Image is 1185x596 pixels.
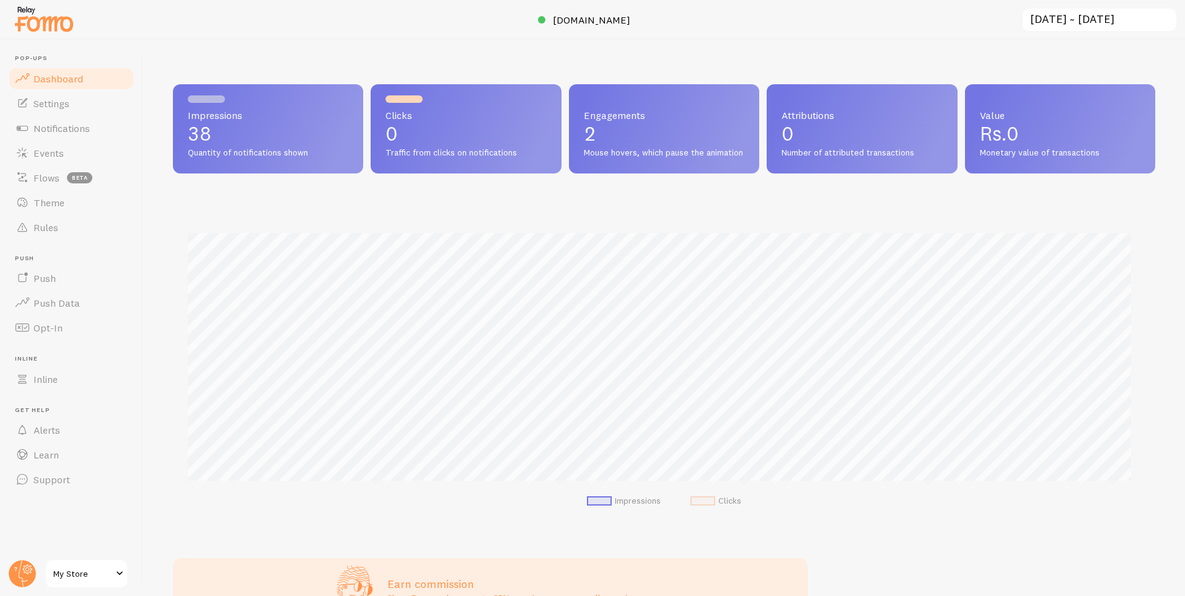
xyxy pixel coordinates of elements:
[980,147,1140,159] span: Monetary value of transactions
[980,110,1140,120] span: Value
[7,66,135,91] a: Dashboard
[782,147,942,159] span: Number of attributed transactions
[33,221,58,234] span: Rules
[7,291,135,315] a: Push Data
[7,467,135,492] a: Support
[33,196,64,209] span: Theme
[33,322,63,334] span: Opt-In
[53,566,112,581] span: My Store
[387,577,650,591] h3: Earn commission
[188,147,348,159] span: Quantity of notifications shown
[7,116,135,141] a: Notifications
[67,172,92,183] span: beta
[7,418,135,442] a: Alerts
[33,449,59,461] span: Learn
[33,147,64,159] span: Events
[782,124,942,144] p: 0
[385,147,546,159] span: Traffic from clicks on notifications
[782,110,942,120] span: Attributions
[188,110,348,120] span: Impressions
[33,373,58,385] span: Inline
[33,424,60,436] span: Alerts
[690,496,741,507] li: Clicks
[33,97,69,110] span: Settings
[33,297,80,309] span: Push Data
[45,559,128,589] a: My Store
[188,124,348,144] p: 38
[385,124,546,144] p: 0
[15,55,135,63] span: Pop-ups
[385,110,546,120] span: Clicks
[15,255,135,263] span: Push
[7,91,135,116] a: Settings
[587,496,661,507] li: Impressions
[33,272,56,284] span: Push
[584,124,744,144] p: 2
[33,72,83,85] span: Dashboard
[33,122,90,134] span: Notifications
[13,3,75,35] img: fomo-relay-logo-orange.svg
[7,315,135,340] a: Opt-In
[7,215,135,240] a: Rules
[584,147,744,159] span: Mouse hovers, which pause the animation
[15,355,135,363] span: Inline
[15,406,135,414] span: Get Help
[584,110,744,120] span: Engagements
[7,367,135,392] a: Inline
[7,141,135,165] a: Events
[33,172,59,184] span: Flows
[7,266,135,291] a: Push
[33,473,70,486] span: Support
[980,121,1019,146] span: Rs.0
[7,442,135,467] a: Learn
[7,165,135,190] a: Flows beta
[7,190,135,215] a: Theme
